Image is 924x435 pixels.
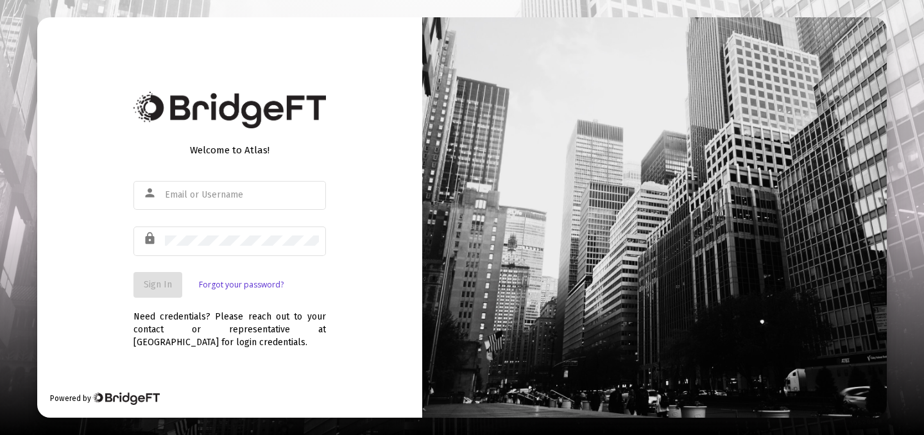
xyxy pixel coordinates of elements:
div: Welcome to Atlas! [133,144,326,157]
div: Need credentials? Please reach out to your contact or representative at [GEOGRAPHIC_DATA] for log... [133,298,326,349]
input: Email or Username [165,190,319,200]
mat-icon: lock [143,231,158,246]
span: Sign In [144,279,172,290]
div: Powered by [50,392,160,405]
button: Sign In [133,272,182,298]
img: Bridge Financial Technology Logo [133,92,326,128]
img: Bridge Financial Technology Logo [92,392,160,405]
a: Forgot your password? [199,278,284,291]
mat-icon: person [143,185,158,201]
